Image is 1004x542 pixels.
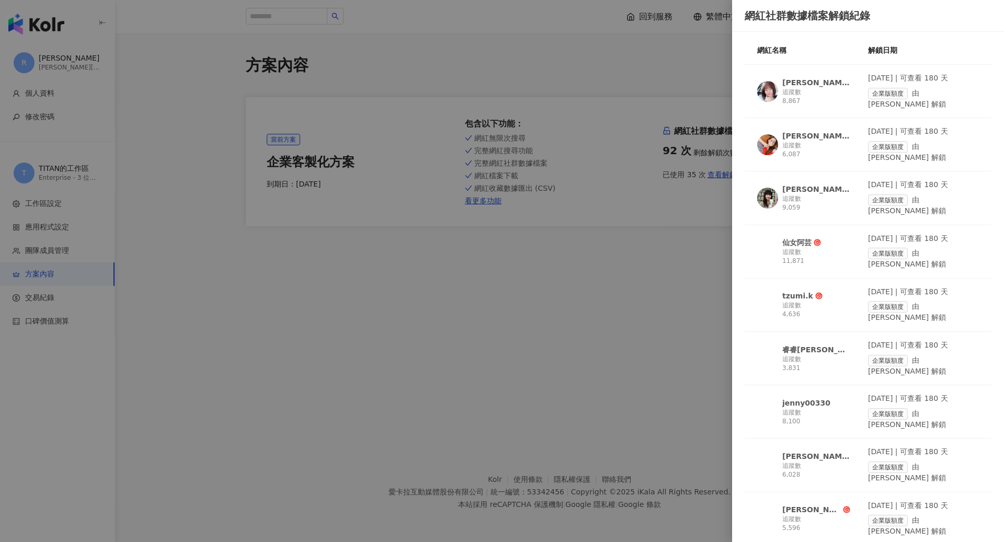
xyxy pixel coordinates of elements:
[745,180,991,225] a: KOL Avatar[PERSON_NAME]🌵美食｜生活｜開箱｜團購追蹤數 9,059[DATE] | 可查看 180 天企業版額度由 [PERSON_NAME] 解鎖
[782,131,850,141] div: [PERSON_NAME]
[868,501,979,511] div: [DATE] | 可查看 180 天
[868,194,908,206] span: 企業版額度
[782,344,850,355] div: 睿睿[PERSON_NAME]
[782,141,850,159] div: 追蹤數 6,087
[782,194,850,212] div: 追蹤數 9,059
[757,81,778,102] img: KOL Avatar
[868,301,979,323] div: 由 [PERSON_NAME] 解鎖
[868,408,908,420] span: 企業版額度
[745,8,991,23] div: 網紅社群數據檔案解鎖紀錄
[782,88,850,106] div: 追蹤數 8,867
[782,504,841,515] div: [PERSON_NAME]
[868,355,908,366] span: 企業版額度
[782,248,850,266] div: 追蹤數 11,871
[868,180,979,190] div: [DATE] | 可查看 180 天
[782,451,850,462] div: [PERSON_NAME]
[782,77,850,88] div: [PERSON_NAME]｜找點樂趣「新」
[868,73,979,84] div: [DATE] | 可查看 180 天
[745,126,991,171] a: KOL Avatar[PERSON_NAME]追蹤數 6,087[DATE] | 可查看 180 天企業版額度由 [PERSON_NAME] 解鎖
[868,141,979,163] div: 由 [PERSON_NAME] 解鎖
[868,44,979,56] div: 解鎖日期
[745,73,991,118] a: KOL Avatar[PERSON_NAME]｜找點樂趣「新」追蹤數 8,867[DATE] | 可查看 180 天企業版額度由 [PERSON_NAME] 解鎖
[782,237,812,248] div: 仙女阿芸
[745,394,991,439] a: KOL Avatarjenny00330追蹤數 8,100[DATE] | 可查看 180 天企業版額度由 [PERSON_NAME] 解鎖
[868,394,979,404] div: [DATE] | 可查看 180 天
[868,194,979,216] div: 由 [PERSON_NAME] 解鎖
[782,291,813,301] div: tzumi.k
[757,241,778,262] img: KOL Avatar
[868,301,908,313] span: 企業版額度
[868,234,979,244] div: [DATE] | 可查看 180 天
[868,462,979,483] div: 由 [PERSON_NAME] 解鎖
[757,294,778,315] img: KOL Avatar
[745,287,991,332] a: KOL Avatartzumi.k追蹤數 4,636[DATE] | 可查看 180 天企業版額度由 [PERSON_NAME] 解鎖
[868,248,979,270] div: 由 [PERSON_NAME] 解鎖
[868,447,979,457] div: [DATE] | 可查看 180 天
[757,134,778,155] img: KOL Avatar
[782,408,850,426] div: 追蹤數 8,100
[868,88,908,99] span: 企業版額度
[868,141,908,153] span: 企業版額度
[757,44,868,56] div: 網紅名稱
[757,401,778,422] img: KOL Avatar
[745,447,991,492] a: KOL Avatar[PERSON_NAME]追蹤數 6,028[DATE] | 可查看 180 天企業版額度由 [PERSON_NAME] 解鎖
[782,184,850,194] div: [PERSON_NAME]🌵美食｜生活｜開箱｜團購
[868,88,979,110] div: 由 [PERSON_NAME] 解鎖
[868,340,979,351] div: [DATE] | 可查看 180 天
[782,355,850,373] div: 追蹤數 3,831
[868,408,979,430] div: 由 [PERSON_NAME] 解鎖
[868,248,908,259] span: 企業版額度
[782,398,830,408] div: jenny00330
[757,348,778,369] img: KOL Avatar
[745,234,991,279] a: KOL Avatar仙女阿芸追蹤數 11,871[DATE] | 可查看 180 天企業版額度由 [PERSON_NAME] 解鎖
[782,301,850,319] div: 追蹤數 4,636
[782,462,850,479] div: 追蹤數 6,028
[745,340,991,385] a: KOL Avatar睿睿[PERSON_NAME]追蹤數 3,831[DATE] | 可查看 180 天企業版額度由 [PERSON_NAME] 解鎖
[757,455,778,476] img: KOL Avatar
[757,508,778,529] img: KOL Avatar
[868,462,908,473] span: 企業版額度
[868,287,979,297] div: [DATE] | 可查看 180 天
[868,515,979,537] div: 由 [PERSON_NAME] 解鎖
[868,355,979,377] div: 由 [PERSON_NAME] 解鎖
[868,126,979,137] div: [DATE] | 可查看 180 天
[757,188,778,209] img: KOL Avatar
[782,515,850,533] div: 追蹤數 5,596
[868,515,908,526] span: 企業版額度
